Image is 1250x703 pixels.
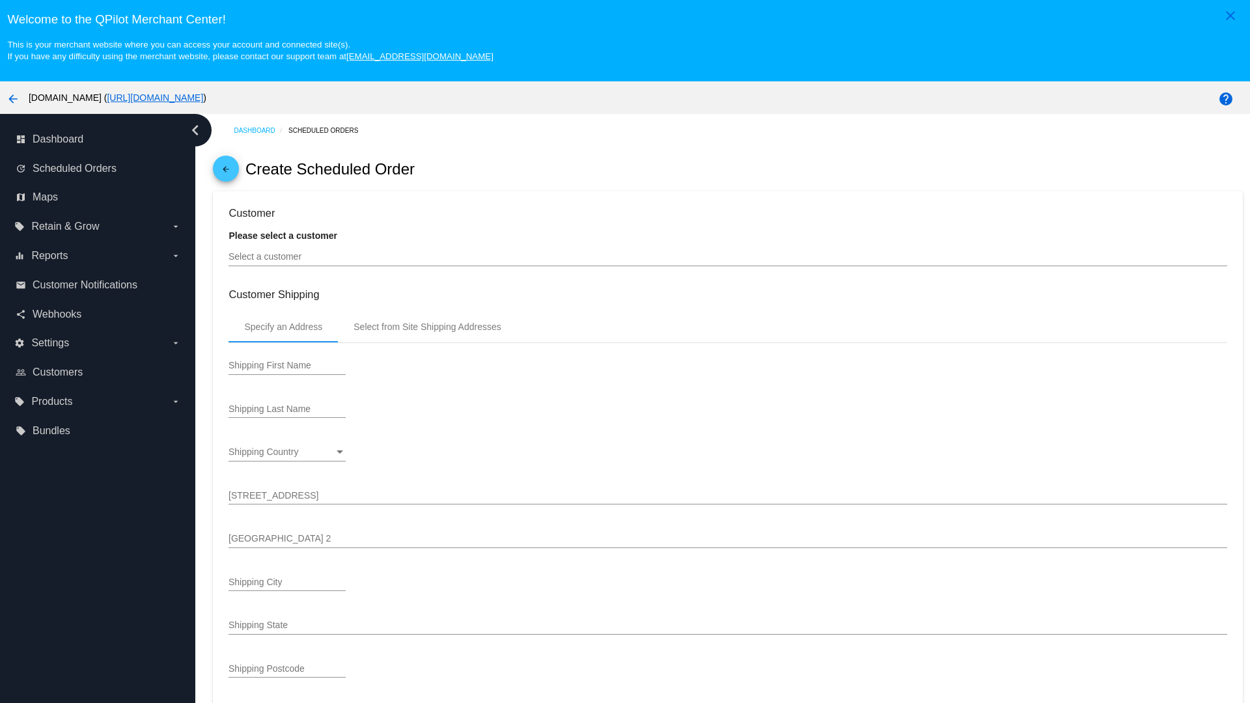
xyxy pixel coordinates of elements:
i: settings [14,338,25,348]
i: dashboard [16,134,26,145]
a: share Webhooks [16,304,181,325]
a: [EMAIL_ADDRESS][DOMAIN_NAME] [346,51,493,61]
i: map [16,192,26,202]
h2: Create Scheduled Order [245,160,415,178]
i: local_offer [14,221,25,232]
span: Webhooks [33,309,81,320]
a: dashboard Dashboard [16,129,181,150]
span: Scheduled Orders [33,163,117,174]
i: people_outline [16,367,26,378]
a: local_offer Bundles [16,420,181,441]
mat-icon: arrow_back [218,165,234,180]
i: arrow_drop_down [171,338,181,348]
span: Customers [33,366,83,378]
div: Specify an Address [244,322,322,332]
input: Shipping Postcode [229,664,346,674]
i: share [16,309,26,320]
input: Shipping Street 2 [229,534,1227,544]
i: local_offer [14,396,25,407]
span: Settings [31,337,69,349]
h3: Customer [229,207,1227,219]
a: email Customer Notifications [16,275,181,296]
span: Bundles [33,425,70,437]
mat-select: Shipping Country [229,447,346,458]
input: Shipping State [229,620,1227,631]
input: Shipping First Name [229,361,346,371]
div: Select from Site Shipping Addresses [354,322,501,332]
i: local_offer [16,426,26,436]
input: Shipping City [229,577,346,588]
span: Retain & Grow [31,221,99,232]
h3: Welcome to the QPilot Merchant Center! [7,12,1242,27]
input: Shipping Last Name [229,404,346,415]
a: map Maps [16,187,181,208]
i: arrow_drop_down [171,251,181,261]
i: arrow_drop_down [171,396,181,407]
input: Select a customer [229,252,1227,262]
a: Scheduled Orders [288,120,370,141]
strong: Please select a customer [229,230,337,241]
a: update Scheduled Orders [16,158,181,179]
span: [DOMAIN_NAME] ( ) [29,92,206,103]
span: Shipping Country [229,447,298,457]
input: Shipping Street 1 [229,491,1227,501]
span: Reports [31,250,68,262]
span: Customer Notifications [33,279,137,291]
a: [URL][DOMAIN_NAME] [107,92,203,103]
span: Maps [33,191,58,203]
mat-icon: arrow_back [5,91,21,107]
i: email [16,280,26,290]
span: Dashboard [33,133,83,145]
h3: Customer Shipping [229,288,1227,301]
i: chevron_left [185,120,206,141]
mat-icon: help [1218,91,1234,107]
mat-icon: close [1223,8,1238,23]
a: people_outline Customers [16,362,181,383]
span: Products [31,396,72,407]
small: This is your merchant website where you can access your account and connected site(s). If you hav... [7,40,493,61]
i: equalizer [14,251,25,261]
a: Dashboard [234,120,288,141]
i: update [16,163,26,174]
i: arrow_drop_down [171,221,181,232]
